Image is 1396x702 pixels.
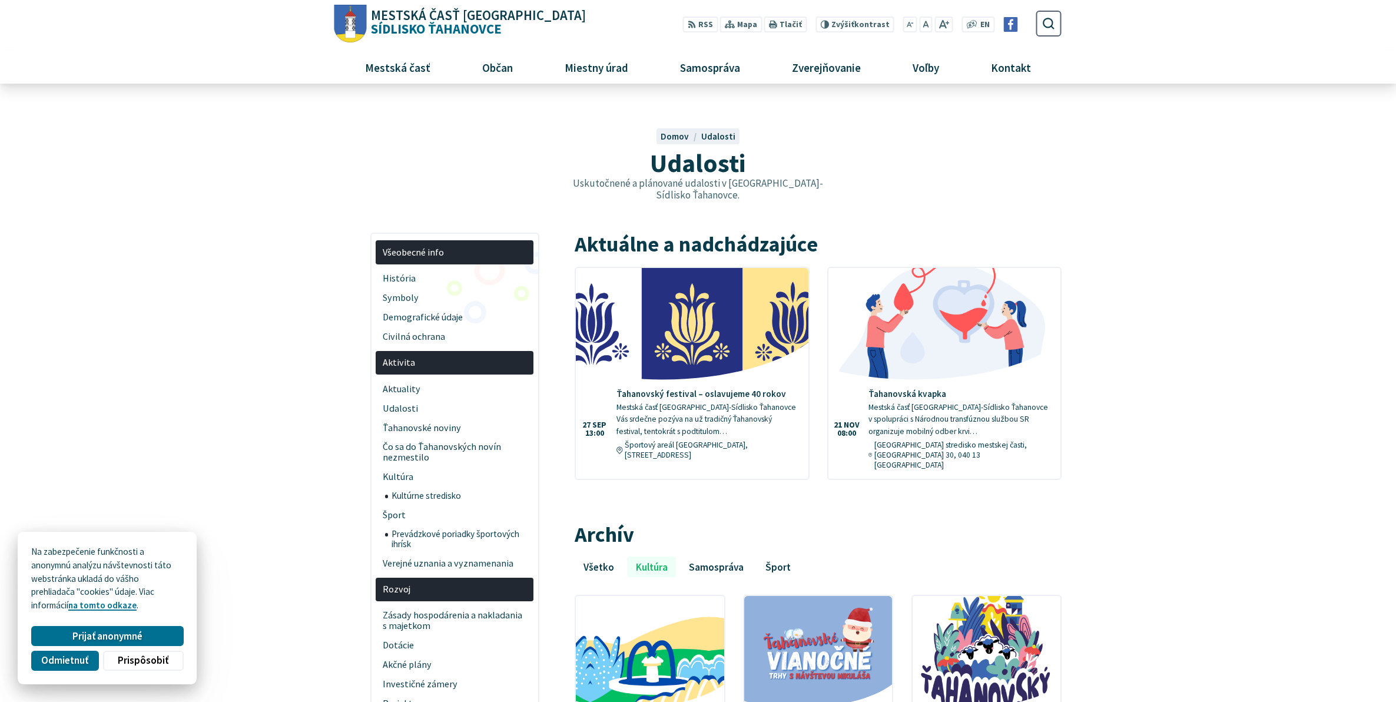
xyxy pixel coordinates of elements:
[31,545,183,612] p: Na zabezpečenie funkčnosti a anonymnú analýzu návštevnosti táto webstránka ukladá do vášho prehli...
[383,353,527,373] span: Aktivita
[383,379,527,399] span: Aktuality
[383,307,527,327] span: Demografické údaje
[764,16,807,32] button: Tlačiť
[659,51,762,83] a: Samospráva
[371,9,586,22] span: Mestská časť [GEOGRAPHIC_DATA]
[383,635,527,655] span: Dotácie
[616,389,799,399] h4: Ťahanovský festival – oslavujeme 40 rokov
[41,654,88,667] span: Odmietnuť
[360,51,435,83] span: Mestská časť
[68,600,137,611] a: na tomto odkaze
[575,233,1061,256] h2: Aktuálne a nadchádzajúce
[478,51,517,83] span: Občan
[72,630,142,643] span: Prijať anonymné
[392,525,527,554] span: Prevádzkové poriadky športových ihrísk
[787,51,865,83] span: Zverejňovanie
[771,51,883,83] a: Zverejňovanie
[582,429,606,438] span: 13:00
[334,5,367,43] img: Prejsť na domovskú stránku
[616,402,799,438] p: Mestská časť [GEOGRAPHIC_DATA]-Sídlisko Ťahanovce Vás srdečne pozýva na už tradičný Ťahanovský fe...
[757,557,799,577] a: Šport
[563,177,832,201] p: Uskutočnené a plánované udalosti v [GEOGRAPHIC_DATA]-Sídlisko Ťahanovce.
[919,16,932,32] button: Nastaviť pôvodnú veľkosť písma
[376,269,533,288] a: História
[376,606,533,636] a: Zásady hospodárenia a nakladania s majetkom
[383,606,527,636] span: Zásady hospodárenia a nakladania s majetkom
[376,554,533,573] a: Verejné uznania a vyznamenania
[118,654,168,667] span: Prispôsobiť
[31,651,98,671] button: Odmietnuť
[383,243,527,262] span: Všeobecné info
[383,505,527,525] span: Šport
[834,429,860,438] span: 08:00
[376,655,533,674] a: Akčné plány
[683,16,718,32] a: RSS
[987,51,1036,83] span: Kontakt
[367,9,586,36] span: Sídlisko Ťahanovce
[392,487,527,506] span: Kultúrne stredisko
[376,327,533,346] a: Civilná ochrana
[383,269,527,288] span: História
[383,655,527,674] span: Akčné plány
[376,399,533,418] a: Udalosti
[661,131,689,142] span: Domov
[343,51,452,83] a: Mestská časť
[383,580,527,599] span: Rozvoj
[376,674,533,694] a: Investičné zámery
[385,525,534,554] a: Prevádzkové poriadky športových ihrísk
[980,19,990,31] span: EN
[977,19,993,31] a: EN
[891,51,961,83] a: Voľby
[575,557,622,577] a: Všetko
[376,505,533,525] a: Šport
[376,635,533,655] a: Dotácie
[661,131,701,142] a: Domov
[376,438,533,468] a: Čo sa do Ťahanovských novín nezmestilo
[934,16,953,32] button: Zväčšiť veľkosť písma
[815,16,894,32] button: Zvýšiťkontrast
[970,51,1053,83] a: Kontakt
[831,20,890,29] span: kontrast
[383,399,527,418] span: Udalosti
[903,16,917,32] button: Zmenšiť veľkosť písma
[701,131,735,142] a: Udalosti
[831,19,854,29] span: Zvýšiť
[383,327,527,346] span: Civilná ochrana
[868,402,1051,438] p: Mestská časť [GEOGRAPHIC_DATA]-Sídlisko Ťahanovce v spolupráci s Národnou transfúznou službou SR ...
[908,51,944,83] span: Voľby
[376,240,533,264] a: Všeobecné info
[103,651,183,671] button: Prispôsobiť
[385,487,534,506] a: Kultúrne stredisko
[460,51,534,83] a: Občan
[675,51,744,83] span: Samospráva
[874,440,1051,470] span: [GEOGRAPHIC_DATA] stredisko mestskej časti, [GEOGRAPHIC_DATA] 30, 040 13 [GEOGRAPHIC_DATA]
[376,307,533,327] a: Demografické údaje
[828,268,1060,479] a: Ťahanovská kvapka Mestská časť [GEOGRAPHIC_DATA]-Sídlisko Ťahanovce v spolupráci s Národnou trans...
[383,288,527,307] span: Symboly
[31,626,183,646] button: Prijať anonymné
[720,16,762,32] a: Mapa
[844,421,860,429] span: nov
[383,554,527,573] span: Verejné uznania a vyznamenania
[383,418,527,438] span: Ťahanovské noviny
[582,421,591,429] span: 27
[575,523,1061,547] h2: Archív
[543,51,649,83] a: Miestny úrad
[334,5,586,43] a: Logo Sídlisko Ťahanovce, prejsť na domovskú stránku.
[383,468,527,487] span: Kultúra
[650,147,745,179] span: Udalosti
[376,578,533,602] a: Rozvoj
[560,51,632,83] span: Miestny úrad
[376,288,533,307] a: Symboly
[698,19,713,31] span: RSS
[780,20,802,29] span: Tlačiť
[383,674,527,694] span: Investičné zámery
[625,440,799,460] span: Športový areál [GEOGRAPHIC_DATA], [STREET_ADDRESS]
[592,421,606,429] span: sep
[376,379,533,399] a: Aktuality
[376,418,533,438] a: Ťahanovské noviny
[376,351,533,375] a: Aktivita
[737,19,757,31] span: Mapa
[627,557,676,577] a: Kultúra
